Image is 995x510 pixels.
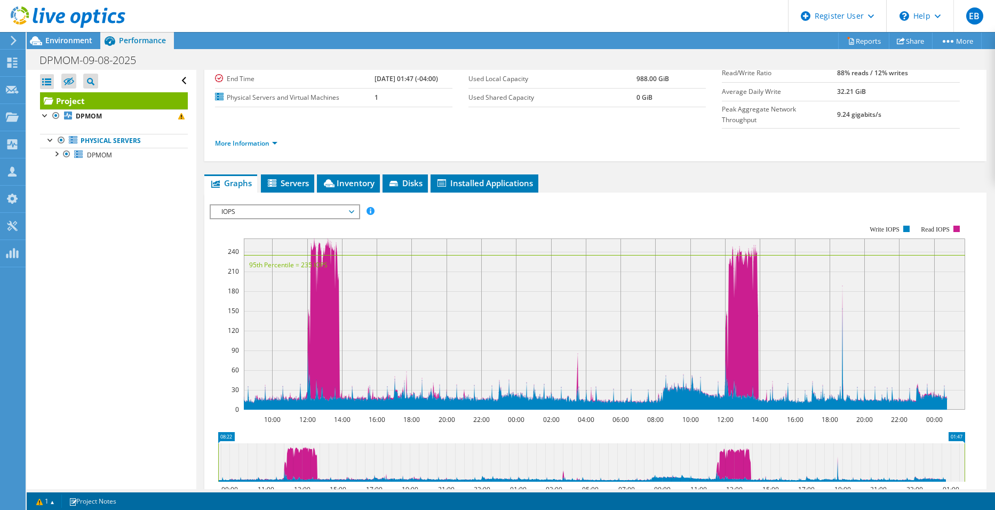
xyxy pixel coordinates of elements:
b: 0 GiB [636,93,652,102]
text: 20:00 [856,415,872,424]
text: 03:00 [545,485,562,494]
a: Reports [838,33,889,49]
text: 150 [228,306,239,315]
text: 08:00 [647,415,663,424]
text: 60 [232,365,239,374]
text: 07:00 [618,485,634,494]
text: 10:00 [264,415,280,424]
text: 90 [232,346,239,355]
text: 09:00 [654,485,670,494]
text: 19:00 [401,485,418,494]
text: 16:00 [786,415,803,424]
b: DPMOM [76,111,102,121]
a: More [932,33,982,49]
text: 15:00 [762,485,778,494]
text: 11:00 [257,485,274,494]
b: 88% reads / 12% writes [837,68,908,77]
b: [DATE] 01:47 (-04:00) [375,74,438,83]
text: 01:00 [942,485,959,494]
text: 12:00 [717,415,733,424]
text: 00:00 [926,415,942,424]
a: More Information [215,139,277,148]
text: 02:00 [543,415,559,424]
b: 988.00 GiB [636,74,669,83]
text: 19:00 [834,485,850,494]
text: 210 [228,267,239,276]
text: 13:00 [293,485,310,494]
b: 9.24 gigabits/s [837,110,881,119]
text: 21:00 [870,485,886,494]
text: 18:00 [403,415,419,424]
text: 180 [228,286,239,296]
text: 01:00 [510,485,526,494]
label: Average Daily Write [722,86,837,97]
a: Project Notes [61,495,124,508]
b: 1 [375,93,378,102]
text: 18:00 [821,415,838,424]
b: 32.21 GiB [837,87,866,96]
text: 13:00 [726,485,742,494]
text: 17:00 [365,485,382,494]
span: IOPS [216,205,353,218]
text: 22:00 [473,415,489,424]
span: Servers [266,178,309,188]
text: 22:00 [890,415,907,424]
span: Disks [388,178,423,188]
label: Used Shared Capacity [468,92,636,103]
text: 20:00 [438,415,455,424]
text: 10:00 [682,415,698,424]
span: EB [966,7,983,25]
label: Physical Servers and Virtual Machines [215,92,375,103]
text: 15:00 [329,485,346,494]
text: 120 [228,326,239,335]
text: 23:00 [906,485,922,494]
text: 06:00 [612,415,628,424]
text: 14:00 [751,415,768,424]
a: DPMOM [40,109,188,123]
span: Inventory [322,178,375,188]
a: Project [40,92,188,109]
a: Share [889,33,933,49]
text: 0 [235,405,239,414]
text: 09:00 [221,485,237,494]
span: DPMOM [87,150,112,160]
label: Read/Write Ratio [722,68,837,78]
text: 05:00 [582,485,598,494]
text: 17:00 [798,485,814,494]
span: Environment [45,35,92,45]
text: Write IOPS [870,226,900,233]
text: 30 [232,385,239,394]
span: Installed Applications [436,178,533,188]
text: 11:00 [690,485,706,494]
text: 240 [228,247,239,256]
text: Read IOPS [921,226,950,233]
text: 23:00 [473,485,490,494]
span: Graphs [210,178,252,188]
span: Performance [119,35,166,45]
h1: DPMOM-09-08-2025 [35,54,153,66]
text: 95th Percentile = 235 IOPS [249,260,328,269]
label: Peak Aggregate Network Throughput [722,104,837,125]
a: Physical Servers [40,134,188,148]
label: Used Local Capacity [468,74,636,84]
svg: \n [900,11,909,21]
text: 00:00 [507,415,524,424]
text: 21:00 [437,485,454,494]
text: 12:00 [299,415,315,424]
text: 14:00 [333,415,350,424]
a: DPMOM [40,148,188,162]
text: 16:00 [368,415,385,424]
a: 1 [29,495,62,508]
label: End Time [215,74,375,84]
text: 04:00 [577,415,594,424]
